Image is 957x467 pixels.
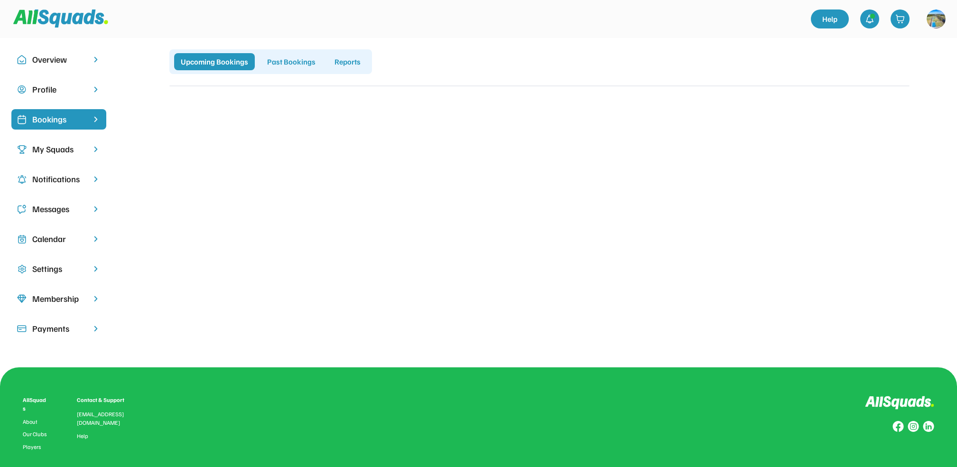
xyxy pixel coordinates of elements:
[23,419,48,425] a: About
[17,264,27,274] img: Icon%20copy%2016.svg
[328,53,367,70] div: Reports
[174,53,255,70] div: Upcoming Bookings
[32,113,85,126] div: Bookings
[32,53,85,66] div: Overview
[13,9,108,28] img: Squad%20Logo.svg
[91,175,101,184] img: chevron-right.svg
[77,410,136,427] div: [EMAIL_ADDRESS][DOMAIN_NAME]
[17,85,27,94] img: user-circle.svg
[23,396,48,413] div: AllSquads
[17,175,27,184] img: Icon%20copy%204.svg
[865,396,934,410] img: Logo%20inverted.svg
[895,14,905,24] img: shopping-cart-01%20%281%29.svg
[17,115,27,124] img: Icon%20%2819%29.svg
[77,433,88,439] a: Help
[91,264,101,273] img: chevron-right.svg
[91,205,101,214] img: chevron-right.svg
[260,53,322,70] div: Past Bookings
[32,233,85,245] div: Calendar
[91,234,101,243] img: chevron-right.svg
[17,145,27,154] img: Icon%20copy%203.svg
[927,9,946,28] img: https%3A%2F%2F94044dc9e5d3b3599ffa5e2d56a015ce.cdn.bubble.io%2Ff1742171809309x223284495390880800%...
[32,262,85,275] div: Settings
[865,14,874,24] img: bell-03%20%281%29.svg
[91,145,101,154] img: chevron-right.svg
[32,203,85,215] div: Messages
[923,421,934,432] img: Group%20copy%206.svg
[32,292,85,305] div: Membership
[811,9,849,28] a: Help
[91,324,101,333] img: chevron-right.svg
[892,421,904,432] img: Group%20copy%208.svg
[32,173,85,186] div: Notifications
[91,294,101,303] img: chevron-right.svg
[17,205,27,214] img: Icon%20copy%205.svg
[23,444,48,450] a: Players
[32,322,85,335] div: Payments
[91,85,101,94] img: chevron-right.svg
[32,143,85,156] div: My Squads
[32,83,85,96] div: Profile
[23,431,48,438] a: Our Clubs
[91,115,101,124] img: chevron-right%20copy%203.svg
[17,294,27,304] img: Icon%20copy%208.svg
[91,55,101,64] img: chevron-right.svg
[17,55,27,65] img: Icon%20copy%2010.svg
[77,396,136,404] div: Contact & Support
[17,324,27,334] img: Icon%20%2815%29.svg
[17,234,27,244] img: Icon%20copy%207.svg
[908,421,919,432] img: Group%20copy%207.svg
